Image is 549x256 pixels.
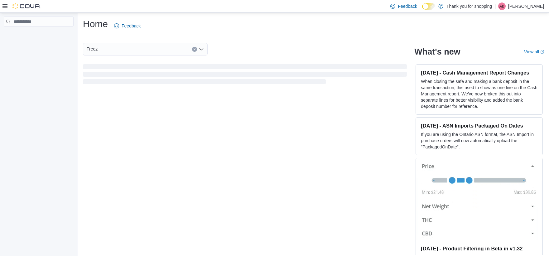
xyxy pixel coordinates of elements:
button: Clear input [192,47,197,52]
a: View allExternal link [524,49,544,54]
button: Open list of options [199,47,204,52]
p: | [494,2,496,10]
p: If you are using the Ontario ASN format, the ASN Import in purchase orders will now automatically... [421,131,537,150]
span: Loading [83,65,407,85]
h1: Home [83,18,108,30]
span: Feedback [398,3,417,9]
h3: [DATE] - Product Filtering in Beta in v1.32 [421,245,537,252]
div: Ariana Brown [498,2,506,10]
p: Thank you for shopping [446,2,492,10]
input: Dark Mode [422,3,435,10]
a: Feedback [112,20,143,32]
svg: External link [540,50,544,54]
h3: [DATE] - Cash Management Report Changes [421,70,537,76]
span: Treez [87,45,98,53]
h2: What's new [414,47,460,57]
span: Feedback [122,23,141,29]
span: AB [499,2,504,10]
h3: [DATE] - ASN Imports Packaged On Dates [421,123,537,129]
nav: Complex example [4,28,74,43]
p: When closing the safe and making a bank deposit in the same transaction, this used to show as one... [421,78,537,109]
img: Cova [12,3,41,9]
p: [PERSON_NAME] [508,2,544,10]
